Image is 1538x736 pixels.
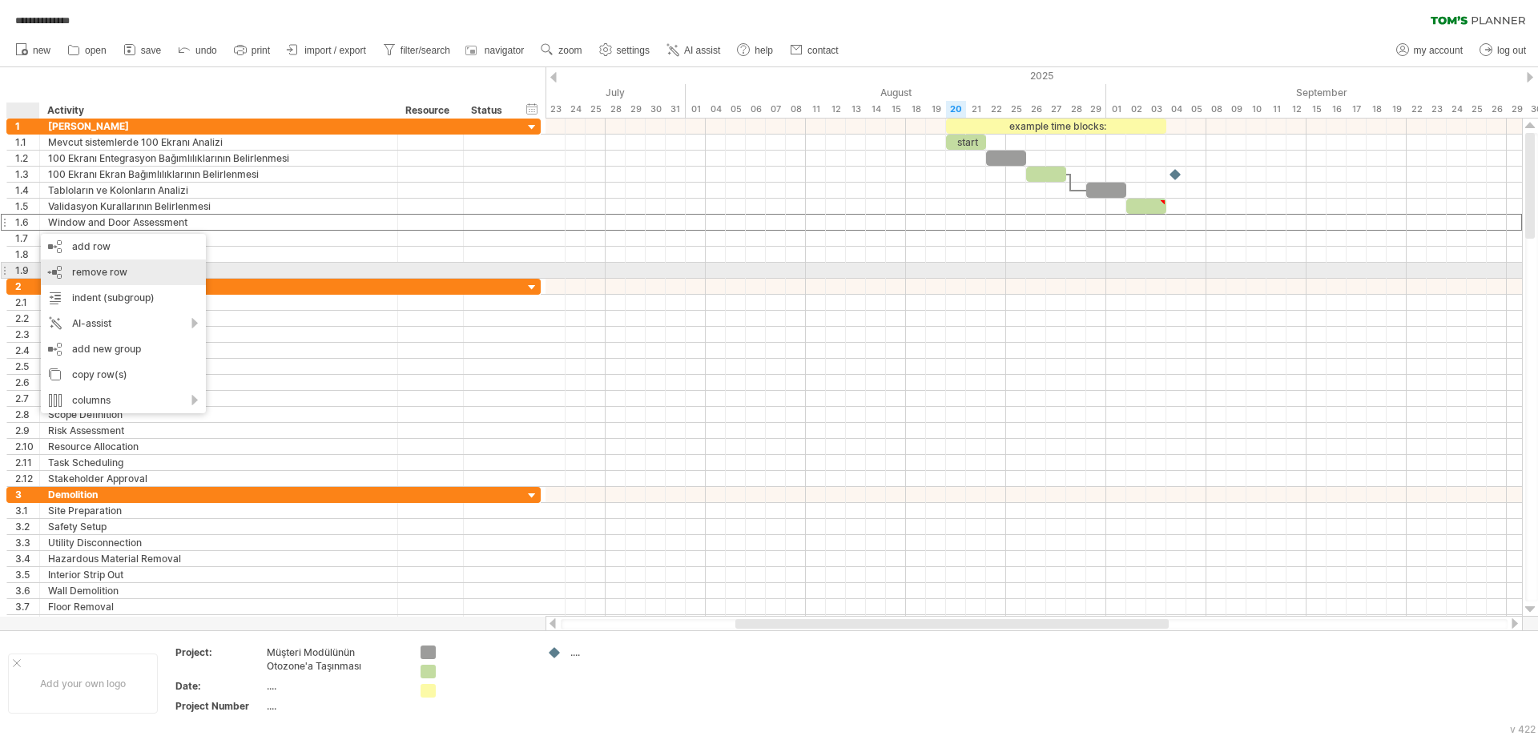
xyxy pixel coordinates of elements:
div: Thursday, 14 August 2025 [866,101,886,118]
div: AI-assist [41,311,206,336]
div: Wednesday, 27 August 2025 [1046,101,1066,118]
div: Layout Drafting [48,391,389,406]
div: Budget Estimation [48,295,389,310]
div: 3.7 [15,599,39,614]
div: Friday, 8 August 2025 [786,101,806,118]
div: Monday, 25 August 2025 [1006,101,1026,118]
div: Safety Setup [48,519,389,534]
div: 1.4 [15,183,39,198]
div: 1.1 [15,135,39,150]
div: 2.10 [15,439,39,454]
span: filter/search [401,45,450,56]
a: help [733,40,778,61]
div: 2.6 [15,375,39,390]
div: Design Consultation [48,327,389,342]
div: 2.7 [15,391,39,406]
span: print [252,45,270,56]
div: 3.8 [15,615,39,630]
div: 2.9 [15,423,39,438]
div: Monday, 22 September 2025 [1407,101,1427,118]
div: 2.4 [15,343,39,358]
div: Wednesday, 6 August 2025 [746,101,766,118]
div: Demolition [48,487,389,502]
div: Wednesday, 24 September 2025 [1447,101,1467,118]
div: 3.2 [15,519,39,534]
div: Tuesday, 19 August 2025 [926,101,946,118]
div: 3.6 [15,583,39,598]
div: Wednesday, 3 September 2025 [1146,101,1166,118]
div: 2 [15,279,39,294]
a: undo [174,40,222,61]
span: contact [807,45,839,56]
div: 1.5 [15,199,39,214]
span: import / export [304,45,366,56]
div: 1 [15,119,39,134]
div: Resource [405,103,454,119]
a: import / export [283,40,371,61]
span: zoom [558,45,582,56]
div: Wednesday, 13 August 2025 [846,101,866,118]
div: 1.9 [15,263,39,278]
a: filter/search [379,40,455,61]
div: Project: [175,646,264,659]
div: 100 Ekranı Ekran Bağımlılıklarının Belirlenmesi [48,167,389,182]
div: 2.12 [15,471,39,486]
span: AI assist [684,45,720,56]
div: Friday, 29 August 2025 [1086,101,1106,118]
div: Interior Strip Out [48,567,389,582]
div: Stakeholder Approval [48,471,389,486]
div: Thursday, 28 August 2025 [1066,101,1086,118]
div: 2.2 [15,311,39,326]
a: open [63,40,111,61]
div: Tuesday, 16 September 2025 [1327,101,1347,118]
div: Thursday, 18 September 2025 [1367,101,1387,118]
div: Validasyon Kurallarının Belirlenmesi [48,199,389,214]
div: Tuesday, 9 September 2025 [1226,101,1246,118]
div: Friday, 5 September 2025 [1186,101,1206,118]
div: Wednesday, 23 July 2025 [546,101,566,118]
div: Material Sourcing [48,375,389,390]
span: my account [1414,45,1463,56]
div: Floor Removal [48,599,389,614]
div: Wednesday, 17 September 2025 [1347,101,1367,118]
div: Resource Allocation [48,439,389,454]
div: Thursday, 4 September 2025 [1166,101,1186,118]
div: Permit Acquisition [48,343,389,358]
div: 3 [15,487,39,502]
div: Thursday, 25 September 2025 [1467,101,1487,118]
div: 1.6 [15,215,39,230]
div: Tabloların ve Kolonların Analizi [48,183,389,198]
div: [PERSON_NAME] [48,119,389,134]
div: Risk Assessment [48,423,389,438]
div: Safety Code Review [48,263,389,278]
div: Monday, 28 July 2025 [606,101,626,118]
a: zoom [537,40,586,61]
div: indent (subgroup) [41,285,206,311]
div: add new group [41,336,206,362]
div: 2.3 [15,327,39,342]
span: undo [195,45,217,56]
div: Tuesday, 23 September 2025 [1427,101,1447,118]
div: 3.5 [15,567,39,582]
div: 1.2 [15,151,39,166]
div: 1.3 [15,167,39,182]
div: Utility Disconnection [48,535,389,550]
div: Wednesday, 30 July 2025 [646,101,666,118]
div: August 2025 [686,84,1106,101]
div: add row [41,234,206,259]
div: 2.11 [15,455,39,470]
div: Friday, 12 September 2025 [1286,101,1306,118]
div: Project Number [175,699,264,713]
div: 3.4 [15,551,39,566]
div: Monday, 18 August 2025 [906,101,926,118]
div: Thursday, 11 September 2025 [1266,101,1286,118]
a: AI assist [662,40,725,61]
span: help [755,45,773,56]
div: Tuesday, 29 July 2025 [626,101,646,118]
span: navigator [485,45,524,56]
div: 3.1 [15,503,39,518]
div: Friday, 25 July 2025 [586,101,606,118]
div: Site Preparation [48,503,389,518]
div: Status [471,103,506,119]
div: Date: [175,679,264,693]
